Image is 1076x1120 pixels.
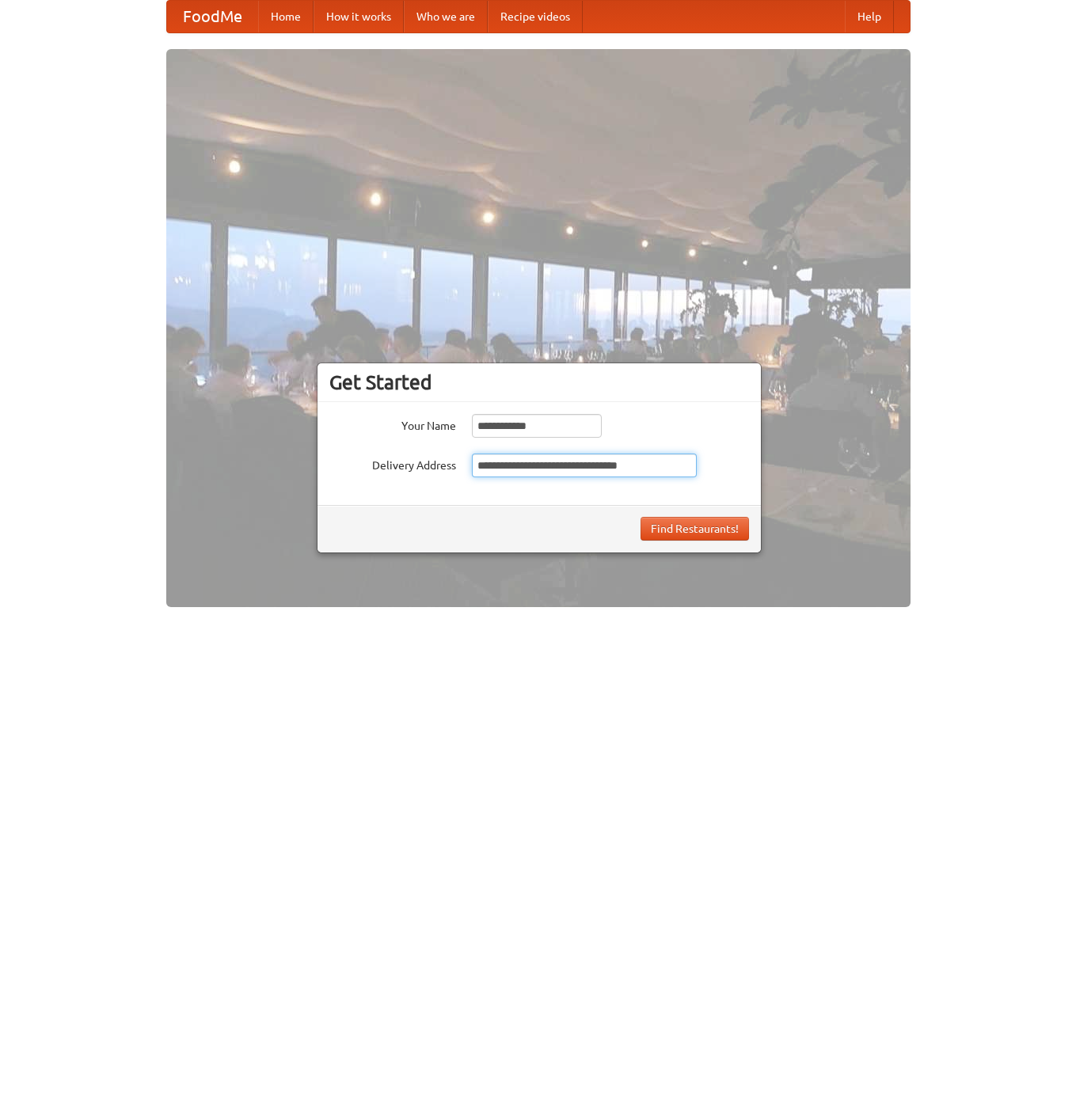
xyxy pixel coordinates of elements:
a: Recipe videos [488,1,583,32]
a: Home [258,1,314,32]
a: Who we are [404,1,488,32]
button: Find Restaurants! [641,517,749,541]
h3: Get Started [329,370,749,394]
label: Delivery Address [329,454,456,473]
label: Your Name [329,414,456,434]
a: FoodMe [167,1,258,32]
a: How it works [314,1,404,32]
a: Help [845,1,894,32]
